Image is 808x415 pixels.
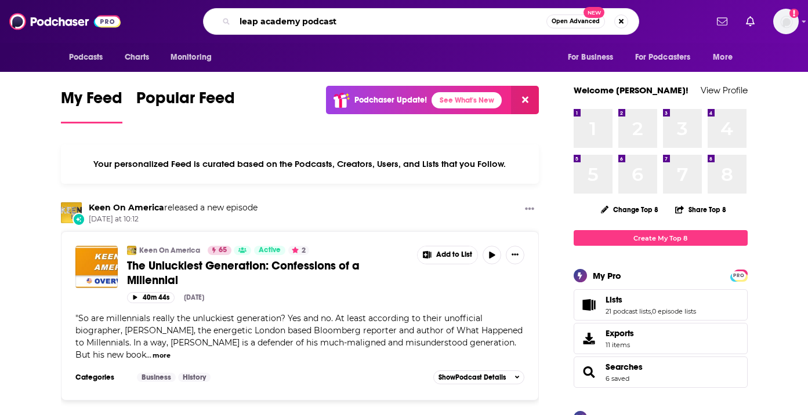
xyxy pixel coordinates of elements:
[606,362,643,372] a: Searches
[203,8,639,35] div: Search podcasts, credits, & more...
[606,307,651,315] a: 21 podcast lists
[127,246,136,255] img: Keen On America
[606,328,634,338] span: Exports
[146,350,151,360] span: ...
[574,323,748,354] a: Exports
[651,307,652,315] span: ,
[568,49,614,65] span: For Business
[789,9,799,18] svg: Add a profile image
[628,46,708,68] button: open menu
[73,213,85,225] div: New Episode
[136,88,235,115] span: Popular Feed
[705,46,747,68] button: open menu
[606,294,622,305] span: Lists
[574,85,689,96] a: Welcome [PERSON_NAME]!
[61,144,539,184] div: Your personalized Feed is curated based on the Podcasts, Creators, Users, and Lists that you Follow.
[439,373,506,381] span: Show Podcast Details
[61,88,122,123] a: My Feed
[162,46,227,68] button: open menu
[254,246,285,255] a: Active
[606,341,634,349] span: 11 items
[675,198,727,221] button: Share Top 8
[354,95,427,105] p: Podchaser Update!
[701,85,748,96] a: View Profile
[578,330,601,347] span: Exports
[560,46,628,68] button: open menu
[178,373,211,382] a: History
[219,245,227,256] span: 65
[139,246,200,255] a: Keen On America
[506,246,524,264] button: Show More Button
[89,214,258,224] span: [DATE] at 10:12
[136,88,235,123] a: Popular Feed
[606,374,629,383] a: 6 saved
[125,49,150,65] span: Charts
[732,271,746,279] a: PRO
[635,49,691,65] span: For Podcasters
[418,246,478,264] button: Show More Button
[574,356,748,388] span: Searches
[75,313,523,360] span: "
[127,259,360,287] span: The Unluckiest Generation: Confessions of a Millennial
[593,270,621,281] div: My Pro
[574,289,748,321] span: Lists
[578,364,601,380] a: Searches
[594,202,666,217] button: Change Top 8
[741,12,759,31] a: Show notifications dropdown
[773,9,799,34] span: Logged in as megcassidy
[520,202,539,217] button: Show More Button
[773,9,799,34] img: User Profile
[75,246,118,288] img: The Unluckiest Generation: Confessions of a Millennial
[552,19,600,24] span: Open Advanced
[75,313,523,360] span: So are millennials really the unluckiest generation? Yes and no. At least according to their unof...
[117,46,157,68] a: Charts
[61,88,122,115] span: My Feed
[259,245,281,256] span: Active
[606,294,696,305] a: Lists
[584,7,604,18] span: New
[89,202,164,213] a: Keen On America
[153,351,171,361] button: more
[127,259,409,287] a: The Unluckiest Generation: Confessions of a Millennial
[61,46,118,68] button: open menu
[184,293,204,301] div: [DATE]
[546,14,605,28] button: Open AdvancedNew
[171,49,212,65] span: Monitoring
[61,202,82,223] img: Keen On America
[578,297,601,313] a: Lists
[89,202,258,213] h3: released a new episode
[137,373,176,382] a: Business
[69,49,103,65] span: Podcasts
[208,246,231,255] a: 65
[288,246,309,255] button: 2
[235,12,546,31] input: Search podcasts, credits, & more...
[574,230,748,246] a: Create My Top 8
[652,307,696,315] a: 0 episode lists
[713,49,733,65] span: More
[75,373,128,382] h3: Categories
[432,92,502,108] a: See What's New
[127,292,175,303] button: 40m 44s
[436,250,472,259] span: Add to List
[712,12,732,31] a: Show notifications dropdown
[433,370,525,384] button: ShowPodcast Details
[773,9,799,34] button: Show profile menu
[9,10,121,32] img: Podchaser - Follow, Share and Rate Podcasts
